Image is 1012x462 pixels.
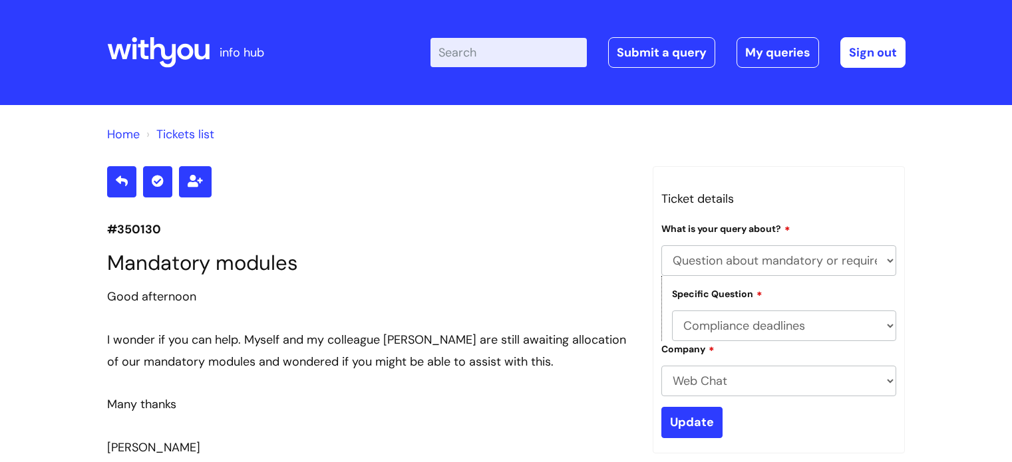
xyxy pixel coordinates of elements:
[107,286,633,307] div: Good afternoon
[737,37,819,68] a: My queries
[107,251,633,275] h1: Mandatory modules
[220,42,264,63] p: info hub
[107,124,140,145] li: Solution home
[430,37,906,68] div: | -
[672,287,762,300] label: Specific Question
[430,38,587,67] input: Search
[107,219,633,240] p: #350130
[107,329,633,372] div: I wonder if you can help. Myself and my colleague [PERSON_NAME] are still awaiting allocation of ...
[107,394,633,415] div: Many thanks
[661,221,790,235] label: What is your query about?
[608,37,715,68] a: Submit a query
[840,37,906,68] a: Sign out
[107,437,633,458] div: [PERSON_NAME]
[661,188,897,209] h3: Ticket details
[661,342,715,355] label: Company
[143,124,214,145] li: Tickets list
[107,126,140,142] a: Home
[156,126,214,142] a: Tickets list
[661,407,723,437] input: Update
